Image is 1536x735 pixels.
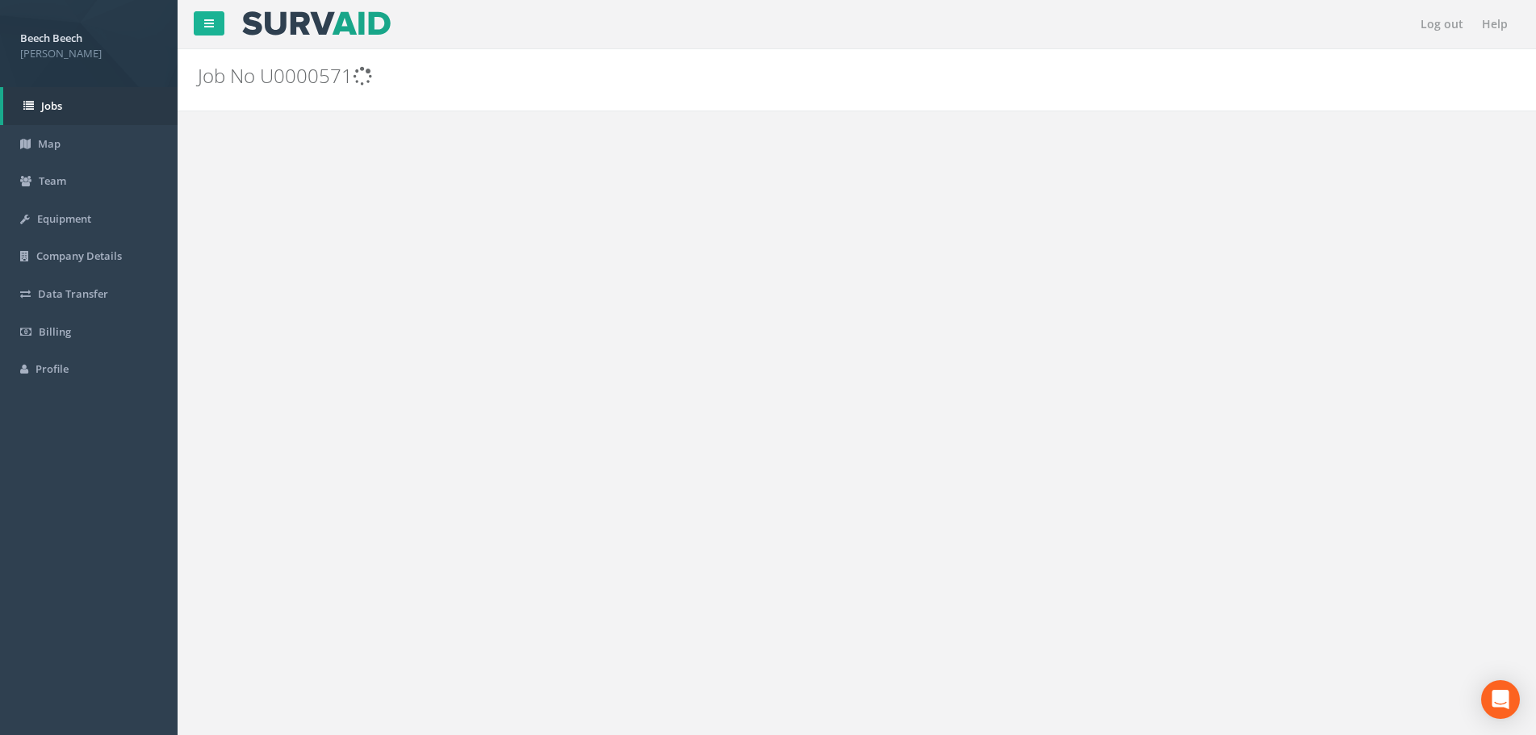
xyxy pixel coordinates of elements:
strong: Beech Beech [20,31,82,45]
a: Jobs [3,87,178,125]
span: Equipment [37,211,91,226]
div: Open Intercom Messenger [1481,680,1520,719]
span: Data Transfer [38,286,108,301]
span: Map [38,136,61,151]
span: Jobs [41,98,62,113]
span: Team [39,173,66,188]
span: Company Details [36,248,122,263]
h2: Job No U0000571 [198,65,1292,86]
span: Profile [36,361,69,376]
a: Beech Beech [PERSON_NAME] [20,27,157,61]
span: [PERSON_NAME] [20,46,157,61]
span: Billing [39,324,71,339]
